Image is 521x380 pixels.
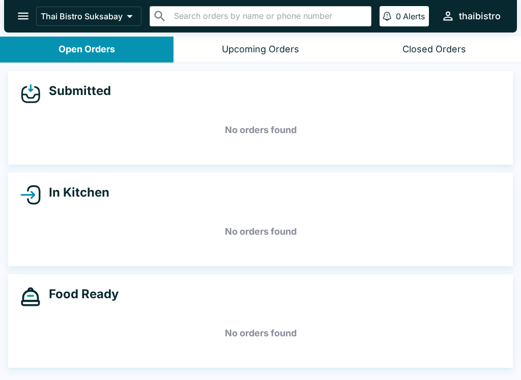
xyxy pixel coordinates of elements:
[20,112,501,148] h5: No orders found
[403,11,425,21] p: Alerts
[396,11,401,21] p: 0
[41,83,111,99] h4: Submitted
[171,9,367,23] input: Search orders by name or phone number
[41,185,109,200] h4: In Kitchen
[437,5,505,27] button: thaibistro
[459,10,501,22] div: thaibistro
[36,7,141,26] button: Thai Bistro Suksabay
[20,213,501,250] h5: No orders found
[59,44,115,55] div: Open Orders
[41,287,119,302] h4: Food Ready
[41,11,123,21] p: Thai Bistro Suksabay
[20,315,501,352] h5: No orders found
[402,44,466,55] div: Closed Orders
[222,44,299,55] div: Upcoming Orders
[10,3,36,29] button: open drawer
